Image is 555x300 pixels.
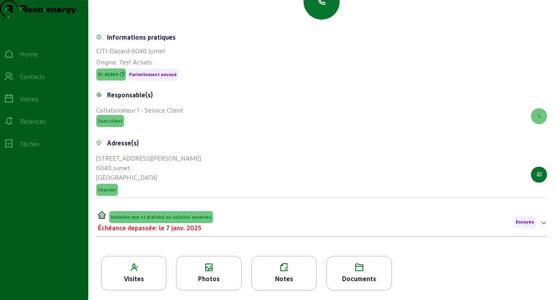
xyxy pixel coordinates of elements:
[176,274,241,284] div: Photos
[252,274,316,284] div: Notes
[96,46,547,56] div: CITI-Dazard-6040 Jumet
[96,153,201,163] div: [STREET_ADDRESS][PERSON_NAME]
[107,138,139,148] div: Adresse(s)
[107,90,153,100] div: Responsable(s)
[96,57,547,67] div: Origine: Test Achats
[327,274,391,284] div: Documents
[96,211,547,233] mat-expansion-panel-header: CIDIsolation mur et plafond ou cellules ouvertesÉchéance depassée: le 7 janv. 2025Envoyée
[20,49,38,59] div: Home
[98,72,118,77] span: ID: 85869
[98,211,106,219] img: CID
[20,139,40,149] div: Tâches
[101,274,166,284] div: Visites
[96,163,201,173] div: 6040 Jumet
[96,105,183,115] div: Collaborateur 1 - Service Client
[96,173,201,182] div: [GEOGRAPHIC_DATA]
[20,72,45,81] div: Contacts
[516,219,534,225] span: Envoyée
[107,32,176,42] div: Informations pratiques
[20,117,46,126] div: Relances
[98,118,122,124] span: Suivi client
[98,187,116,193] span: Chantier
[20,94,38,104] div: Visites
[111,214,211,220] span: Isolation mur et plafond ou cellules ouvertes
[129,72,177,77] span: Partiellement envoyé
[98,223,213,233] div: Échéance depassée: le 7 janv. 2025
